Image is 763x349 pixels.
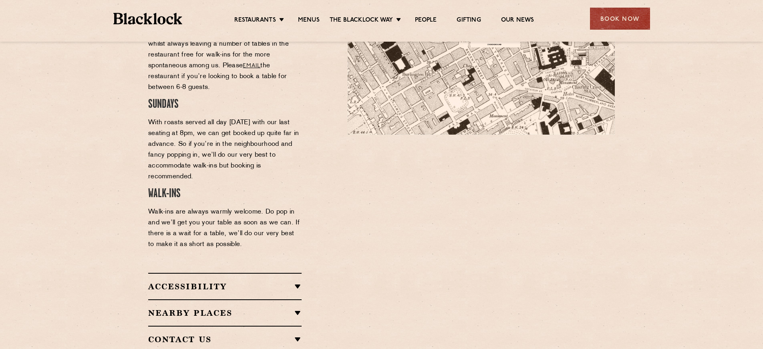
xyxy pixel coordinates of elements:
[148,335,302,344] h2: Contact Us
[298,16,320,25] a: Menus
[148,308,302,318] h2: Nearby Places
[148,28,302,93] p: We take reservations in [GEOGRAPHIC_DATA] whilst always leaving a number of tables in the restaur...
[148,99,179,110] span: SUNDAYS
[234,16,276,25] a: Restaurants
[148,188,181,200] span: WALK-INS
[590,8,650,30] div: Book Now
[330,16,393,25] a: The Blacklock Way
[415,16,437,25] a: People
[148,207,302,250] p: Walk-ins are always warmly welcome. Do pop in and we’ll get you your table as soon as we can. If ...
[148,117,302,182] p: With roasts served all day [DATE] with our last seating at 8pm, we can get booked up quite far in...
[243,63,260,69] a: email
[501,16,534,25] a: Our News
[457,16,481,25] a: Gifting
[113,13,183,24] img: BL_Textured_Logo-footer-cropped.svg
[148,282,302,291] h2: Accessibility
